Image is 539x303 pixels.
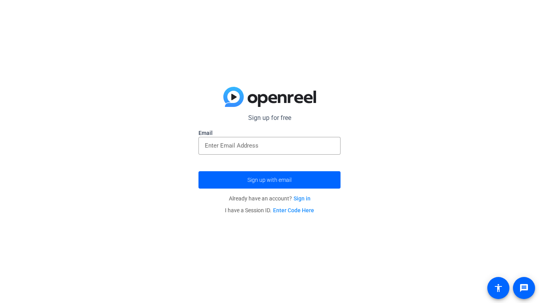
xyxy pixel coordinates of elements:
label: Email [198,129,341,137]
mat-icon: accessibility [494,283,503,293]
a: Sign in [294,195,311,202]
a: Enter Code Here [273,207,314,213]
button: Sign up with email [198,171,341,189]
span: I have a Session ID. [225,207,314,213]
img: blue-gradient.svg [223,87,316,107]
mat-icon: message [519,283,529,293]
p: Sign up for free [198,113,341,123]
span: Already have an account? [229,195,311,202]
input: Enter Email Address [205,141,334,150]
